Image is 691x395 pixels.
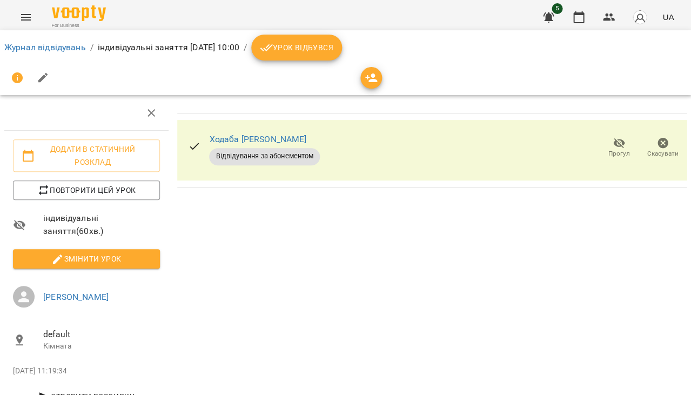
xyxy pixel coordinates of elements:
span: default [43,328,160,341]
span: Скасувати [647,149,679,158]
p: Кімната [43,341,160,352]
button: UA [658,7,678,27]
button: Повторити цей урок [13,180,160,200]
p: індивідуальні заняття [DATE] 10:00 [98,41,239,54]
span: Змінити урок [22,252,151,265]
span: Додати в статичний розклад [22,143,151,169]
li: / [90,41,93,54]
li: / [244,41,247,54]
img: avatar_s.png [632,10,647,25]
p: [DATE] 11:19:34 [13,366,160,377]
button: Змінити урок [13,249,160,269]
span: UA [662,11,674,23]
a: Журнал відвідувань [4,42,86,52]
span: Урок відбувся [260,41,333,54]
a: [PERSON_NAME] [43,292,109,302]
button: Скасувати [641,133,685,163]
img: Voopty Logo [52,5,106,21]
button: Додати в статичний розклад [13,139,160,172]
button: Урок відбувся [251,35,342,61]
nav: breadcrumb [4,35,687,61]
span: 5 [552,3,562,14]
a: Ходаба [PERSON_NAME] [209,134,306,144]
span: For Business [52,22,106,29]
span: Прогул [608,149,630,158]
span: індивідуальні заняття ( 60 хв. ) [43,212,160,237]
button: Прогул [597,133,641,163]
span: Відвідування за абонементом [209,151,320,161]
span: Повторити цей урок [22,184,151,197]
button: Menu [13,4,39,30]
